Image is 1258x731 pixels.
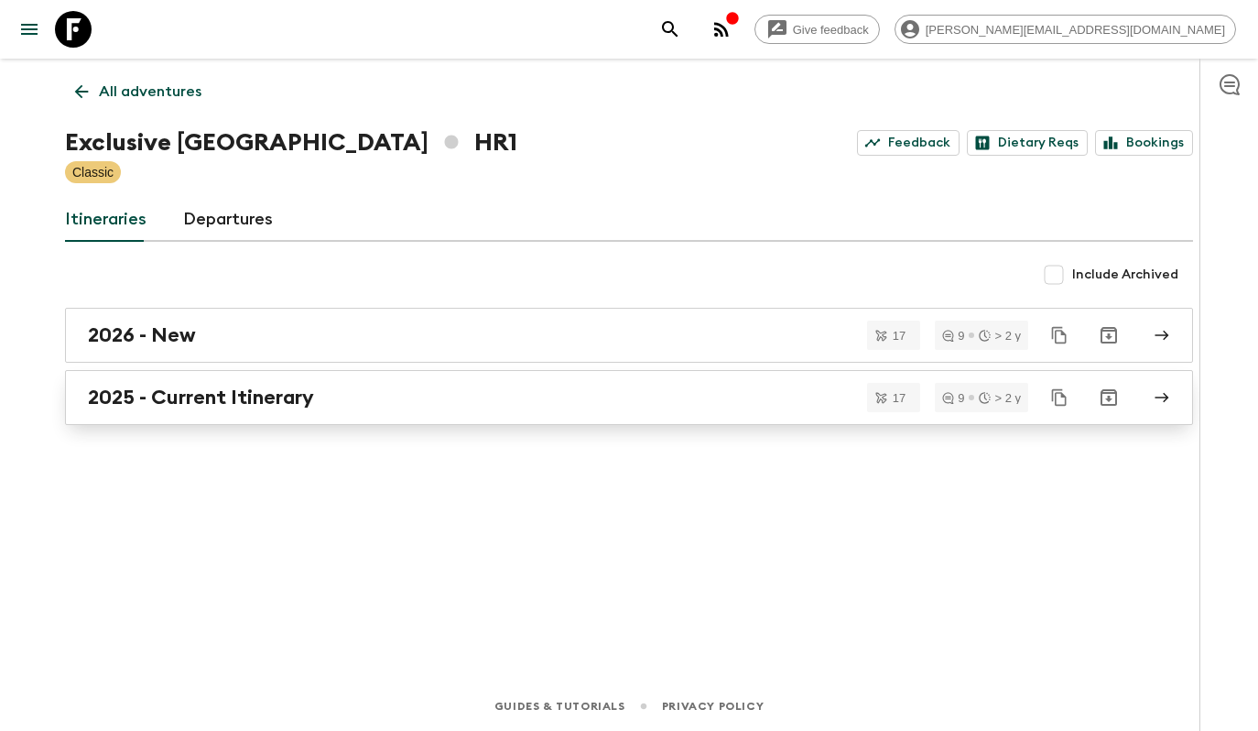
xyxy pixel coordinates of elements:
p: All adventures [99,81,201,103]
a: Dietary Reqs [967,130,1088,156]
a: 2026 - New [65,308,1193,363]
h2: 2025 - Current Itinerary [88,386,314,409]
span: Include Archived [1072,266,1178,284]
button: Duplicate [1043,381,1076,414]
div: 9 [942,330,964,342]
button: Duplicate [1043,319,1076,352]
div: > 2 y [979,392,1021,404]
button: Archive [1090,379,1127,416]
a: 2025 - Current Itinerary [65,370,1193,425]
div: 9 [942,392,964,404]
a: Itineraries [65,198,146,242]
p: Classic [72,163,114,181]
span: [PERSON_NAME][EMAIL_ADDRESS][DOMAIN_NAME] [916,23,1235,37]
div: > 2 y [979,330,1021,342]
button: menu [11,11,48,48]
span: 17 [882,330,916,342]
div: [PERSON_NAME][EMAIL_ADDRESS][DOMAIN_NAME] [895,15,1236,44]
span: 17 [882,392,916,404]
a: Privacy Policy [662,696,764,716]
a: Give feedback [754,15,880,44]
a: Guides & Tutorials [494,696,625,716]
h1: Exclusive [GEOGRAPHIC_DATA] HR1 [65,125,517,161]
a: Bookings [1095,130,1193,156]
span: Give feedback [783,23,879,37]
a: All adventures [65,73,211,110]
button: search adventures [652,11,689,48]
button: Archive [1090,317,1127,354]
a: Feedback [857,130,960,156]
a: Departures [183,198,273,242]
h2: 2026 - New [88,323,196,347]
